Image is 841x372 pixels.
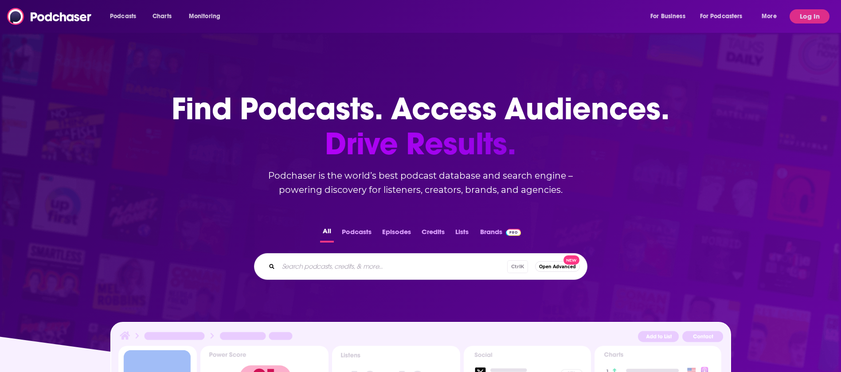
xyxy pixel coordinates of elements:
[189,10,220,23] span: Monitoring
[507,260,528,273] span: Ctrl K
[506,229,521,236] img: Podchaser Pro
[453,225,471,243] button: Lists
[700,10,743,23] span: For Podcasters
[118,330,723,345] img: Podcast Insights Header
[480,225,521,243] a: BrandsPodchaser Pro
[320,225,334,243] button: All
[172,126,669,161] span: Drive Results.
[644,9,696,23] button: open menu
[535,261,580,272] button: Open AdvancedNew
[183,9,232,23] button: open menu
[254,253,587,280] div: Search podcasts, credits, & more...
[147,9,177,23] a: Charts
[762,10,777,23] span: More
[650,10,685,23] span: For Business
[172,91,669,161] h1: Find Podcasts. Access Audiences.
[339,225,374,243] button: Podcasts
[539,264,576,269] span: Open Advanced
[755,9,788,23] button: open menu
[153,10,172,23] span: Charts
[104,9,148,23] button: open menu
[7,8,92,25] img: Podchaser - Follow, Share and Rate Podcasts
[379,225,414,243] button: Episodes
[790,9,829,23] button: Log In
[243,168,598,197] h2: Podchaser is the world’s best podcast database and search engine – powering discovery for listene...
[694,9,755,23] button: open menu
[110,10,136,23] span: Podcasts
[563,255,579,265] span: New
[419,225,447,243] button: Credits
[278,259,507,274] input: Search podcasts, credits, & more...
